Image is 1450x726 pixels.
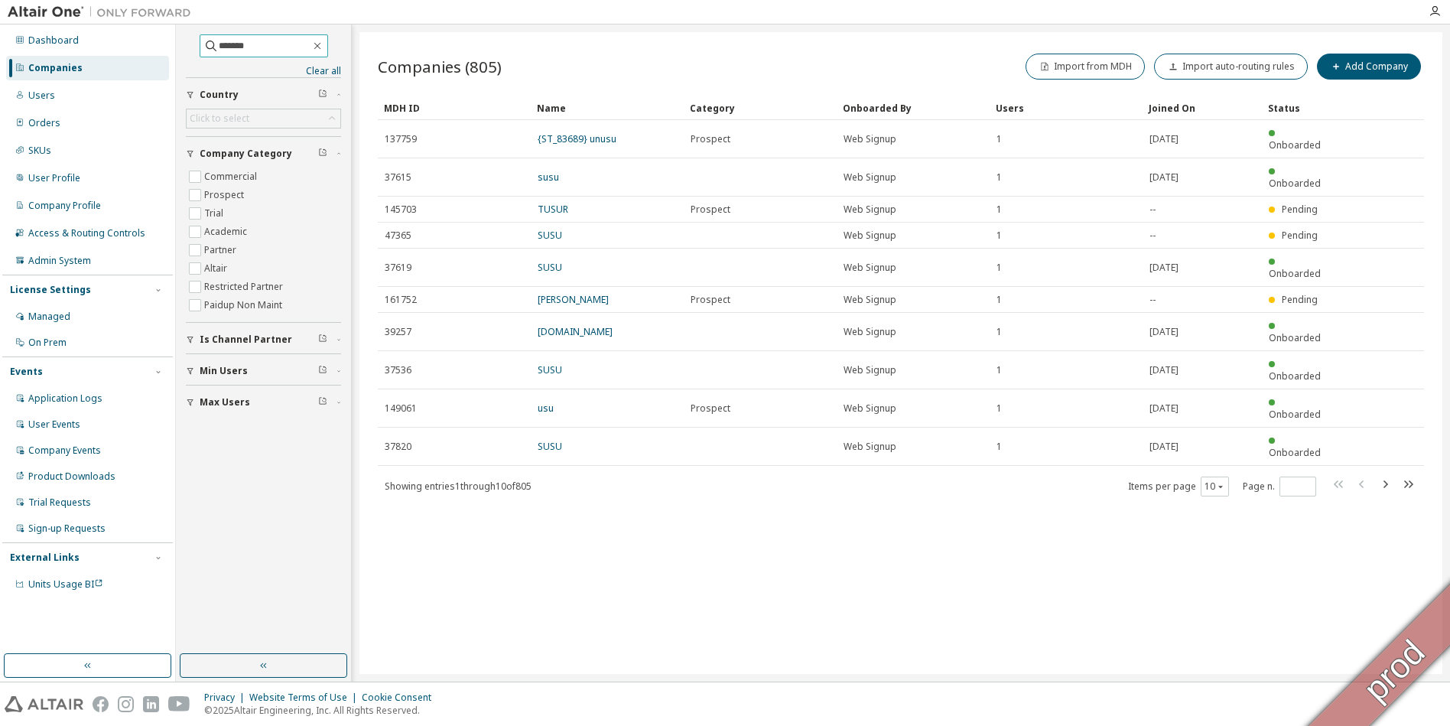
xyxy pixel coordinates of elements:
span: Pending [1282,203,1318,216]
div: Sign-up Requests [28,523,106,535]
div: Events [10,366,43,378]
span: -- [1149,294,1156,306]
button: 10 [1205,480,1225,493]
span: 145703 [385,203,417,216]
label: Prospect [204,186,247,204]
span: Onboarded [1269,331,1321,344]
span: Page n. [1243,477,1316,496]
a: SUSU [538,363,562,376]
span: Prospect [691,294,730,306]
div: Company Profile [28,200,101,212]
span: 47365 [385,230,411,242]
span: [DATE] [1149,441,1179,453]
img: altair_logo.svg [5,696,83,712]
span: Clear filter [318,396,327,409]
span: Prospect [691,203,730,216]
span: Onboarded [1269,177,1321,190]
a: SUSU [538,229,562,242]
div: Onboarded By [843,96,983,120]
div: Privacy [204,692,249,704]
span: 1 [996,364,1002,376]
div: MDH ID [384,96,525,120]
div: Company Events [28,444,101,457]
span: Prospect [691,402,730,415]
img: Altair One [8,5,199,20]
label: Academic [204,223,250,241]
button: Company Category [186,137,341,171]
span: Clear filter [318,89,327,101]
div: Name [537,96,678,120]
span: 1 [996,203,1002,216]
img: linkedin.svg [143,696,159,712]
div: User Events [28,418,80,431]
span: 1 [996,230,1002,242]
div: User Profile [28,172,80,184]
span: Units Usage BI [28,578,103,591]
button: Import auto-routing rules [1154,54,1308,80]
a: [PERSON_NAME] [538,293,609,306]
div: Joined On [1149,96,1256,120]
span: Web Signup [844,294,896,306]
span: Web Signup [844,441,896,453]
span: Web Signup [844,402,896,415]
label: Partner [204,241,239,259]
a: {ST_83689} unusu [538,132,616,145]
a: SUSU [538,261,562,274]
span: [DATE] [1149,364,1179,376]
span: Min Users [200,365,248,377]
div: Companies [28,62,83,74]
span: Showing entries 1 through 10 of 805 [385,480,532,493]
label: Paidup Non Maint [204,296,285,314]
div: Cookie Consent [362,692,441,704]
span: Companies (805) [378,56,502,77]
span: 37619 [385,262,411,274]
span: Onboarded [1269,408,1321,421]
span: Pending [1282,229,1318,242]
div: Category [690,96,831,120]
button: Is Channel Partner [186,323,341,356]
div: License Settings [10,284,91,296]
span: [DATE] [1149,326,1179,338]
label: Restricted Partner [204,278,286,296]
div: SKUs [28,145,51,157]
div: Trial Requests [28,496,91,509]
span: -- [1149,230,1156,242]
label: Commercial [204,168,260,186]
img: youtube.svg [168,696,190,712]
span: Web Signup [844,364,896,376]
div: Orders [28,117,60,129]
img: instagram.svg [118,696,134,712]
span: Clear filter [318,148,327,160]
span: Prospect [691,133,730,145]
span: Pending [1282,293,1318,306]
span: Web Signup [844,133,896,145]
button: Import from MDH [1026,54,1145,80]
span: 1 [996,326,1002,338]
span: Is Channel Partner [200,334,292,346]
span: Web Signup [844,326,896,338]
img: facebook.svg [93,696,109,712]
div: Click to select [187,109,340,128]
span: 37820 [385,441,411,453]
div: External Links [10,552,80,564]
span: [DATE] [1149,402,1179,415]
a: Clear all [186,65,341,77]
div: Dashboard [28,34,79,47]
label: Altair [204,259,230,278]
span: 161752 [385,294,417,306]
span: Items per page [1128,477,1229,496]
div: Users [28,90,55,102]
span: Web Signup [844,203,896,216]
span: 1 [996,171,1002,184]
div: Managed [28,311,70,323]
span: 37536 [385,364,411,376]
div: Product Downloads [28,470,115,483]
span: Max Users [200,396,250,409]
span: 137759 [385,133,417,145]
button: Min Users [186,354,341,388]
span: Web Signup [844,171,896,184]
span: Onboarded [1269,138,1321,151]
p: © 2025 Altair Engineering, Inc. All Rights Reserved. [204,704,441,717]
span: Onboarded [1269,267,1321,280]
span: Web Signup [844,262,896,274]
